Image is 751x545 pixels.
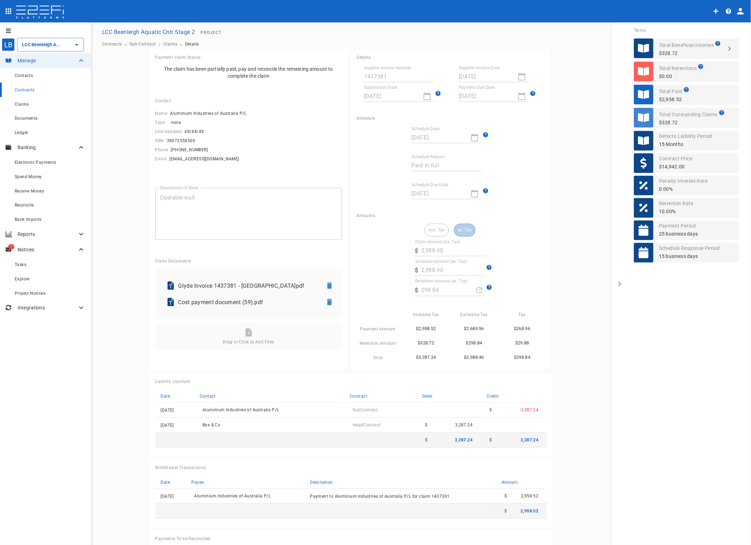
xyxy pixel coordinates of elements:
[155,98,171,103] span: Contact
[171,120,181,125] span: none
[659,156,693,161] span: Contract Price
[155,120,165,125] span: Type
[489,407,492,412] span: $
[659,252,720,260] p: 15 business days
[155,55,201,60] span: Payment Claim Status
[17,231,77,238] p: Reports
[161,480,170,485] span: Date
[155,322,342,351] div: Drag or Click to Add Files
[659,201,694,206] span: Retention Rate
[159,43,161,45] li: ›
[415,266,418,274] p: $
[192,480,204,485] span: Payee
[167,109,249,118] button: Aluminium Industries of Australia P/L
[155,465,206,470] span: Withdrawal Transactions
[415,286,418,294] p: $
[350,420,384,429] button: HeadContract
[659,89,682,94] span: Total Paid
[502,480,518,485] span: Amount
[2,38,15,51] div: LB
[161,294,323,310] div: Cost payment document (59).pdf
[171,147,208,152] span: [PHONE_NUMBER]
[659,185,708,193] p: 0.00%
[8,244,14,250] span: 7
[15,130,28,135] span: Ledger
[17,57,77,64] p: Manage
[501,353,544,361] p: $298.84
[155,156,167,161] span: Email
[170,156,239,161] span: [EMAIL_ADDRESS][DOMAIN_NAME]
[102,42,122,47] span: Contracts
[453,324,496,333] p: $2,689.56
[15,262,26,267] span: Tasks
[184,129,204,134] span: ##/##/##
[15,174,42,179] span: Spend Money
[611,22,628,545] button: open drawer
[15,102,29,107] span: Claims
[155,259,191,264] span: Claim Documents
[15,203,34,208] span: Reconcile
[412,154,445,160] label: Schedule Reason
[353,407,378,412] span: Sub Contract
[155,138,164,143] span: ABN
[223,340,274,344] span: Drag or Click to Add Files
[125,43,127,45] li: ›
[415,247,418,255] p: $
[453,353,496,361] p: $2,988.40
[200,394,216,399] span: Contact
[659,119,725,127] p: $328.72
[659,72,704,81] p: $0.00
[501,324,544,333] p: $268.96
[182,127,206,136] button: ##/##/##
[163,42,177,47] a: Claims
[659,140,712,148] p: 15 Months
[405,353,447,361] p: $3,287.24
[504,494,507,498] span: $
[185,42,199,47] a: Details
[415,239,460,245] label: Claim Amount (ex. Tax)
[455,422,473,427] span: 3,287.24
[489,438,492,442] span: $
[15,291,45,296] span: Project Notices
[659,208,694,216] p: 10.00%
[412,182,448,188] label: Schedule Due Date
[20,41,61,48] input: LCC Beenleigh Aquatic Cntr Stage 2
[659,178,708,184] span: Penalty Interest Rate
[659,49,721,57] p: $328.72
[155,129,182,134] span: Link Updated
[203,407,279,412] span: Aluminium Industries of Australia P/L
[415,259,467,265] label: Schedule Amount (ex. Tax)
[659,133,712,139] span: Defects Liability Period
[15,189,44,194] span: Receive Money
[165,118,187,127] button: none
[194,494,271,498] span: Aluminium Industries of Australia P/L
[360,341,396,346] span: Retention Amount
[455,438,473,442] span: 3,287.24
[203,422,220,427] span: Box & Co
[155,111,168,116] span: Name
[15,116,38,121] span: Documents
[357,116,375,121] span: Schedule
[161,278,323,294] div: Glyde Invoice 1437381 - Beenleigh Aquatic Centre.pdf
[501,339,544,347] p: $29.88
[459,65,500,71] label: Supplier Invoice Date
[521,494,538,498] span: 2,958.52
[160,185,198,191] label: Description of Work
[201,30,222,35] span: Project
[170,111,247,116] span: Aluminium Industries of Australia P/L
[180,43,182,45] li: ›
[102,42,740,47] nav: breadcrumb
[659,223,696,229] span: Payment Period
[405,339,447,347] p: $328.72
[487,394,498,399] span: Credit
[155,536,211,541] span: Payments To be Reconciled
[178,298,317,306] p: Cost payment document (59).pdf
[459,85,495,91] label: Payment Due Date
[357,213,375,218] span: Amounts
[155,147,168,152] span: Phone
[504,509,507,513] span: $
[350,405,381,414] button: SubContract
[72,40,82,50] button: Open
[17,246,77,253] p: Notices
